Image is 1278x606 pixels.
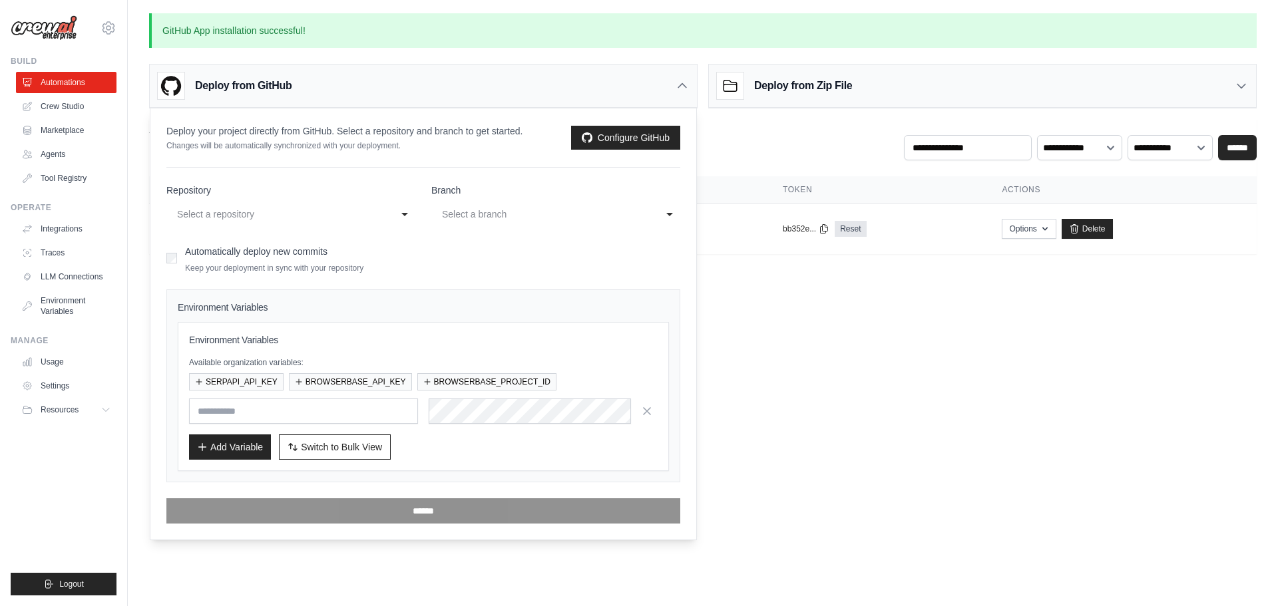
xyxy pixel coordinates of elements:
[279,434,391,460] button: Switch to Bulk View
[11,56,116,67] div: Build
[1062,219,1113,239] a: Delete
[1211,542,1278,606] iframe: Chat Widget
[16,242,116,263] a: Traces
[189,357,658,368] p: Available organization variables:
[754,78,852,94] h3: Deploy from Zip File
[177,206,378,222] div: Select a repository
[986,176,1257,204] th: Actions
[16,375,116,396] a: Settings
[1002,219,1056,239] button: Options
[16,290,116,322] a: Environment Variables
[16,351,116,373] a: Usage
[16,218,116,239] a: Integrations
[289,373,412,390] button: BROWSERBASE_API_KEY
[16,96,116,117] a: Crew Studio
[166,184,415,197] label: Repository
[149,13,1257,48] p: GitHub App installation successful!
[149,138,445,151] p: Manage and monitor your active crew automations from this dashboard.
[166,124,523,138] p: Deploy your project directly from GitHub. Select a repository and branch to get started.
[11,202,116,213] div: Operate
[178,301,669,314] h4: Environment Variables
[16,72,116,93] a: Automations
[158,73,184,99] img: GitHub Logo
[41,404,79,415] span: Resources
[767,176,986,204] th: Token
[301,440,382,454] span: Switch to Bulk View
[11,573,116,595] button: Logout
[16,266,116,287] a: LLM Connections
[195,78,292,94] h3: Deploy from GitHub
[16,399,116,420] button: Resources
[189,333,658,347] h3: Environment Variables
[189,373,284,390] button: SERPAPI_API_KEY
[59,579,84,589] span: Logout
[442,206,643,222] div: Select a branch
[835,221,866,237] a: Reset
[11,15,77,41] img: Logo
[783,224,829,234] button: bb352e...
[16,120,116,141] a: Marketplace
[16,168,116,189] a: Tool Registry
[417,373,556,390] button: BROWSERBASE_PROJECT_ID
[149,119,445,138] h2: Automations Live
[11,335,116,346] div: Manage
[189,434,271,460] button: Add Variable
[149,176,282,204] th: Crew
[185,246,327,257] label: Automatically deploy new commits
[166,140,523,151] p: Changes will be automatically synchronized with your deployment.
[185,263,363,273] p: Keep your deployment in sync with your repository
[431,184,680,197] label: Branch
[571,126,680,150] a: Configure GitHub
[16,144,116,165] a: Agents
